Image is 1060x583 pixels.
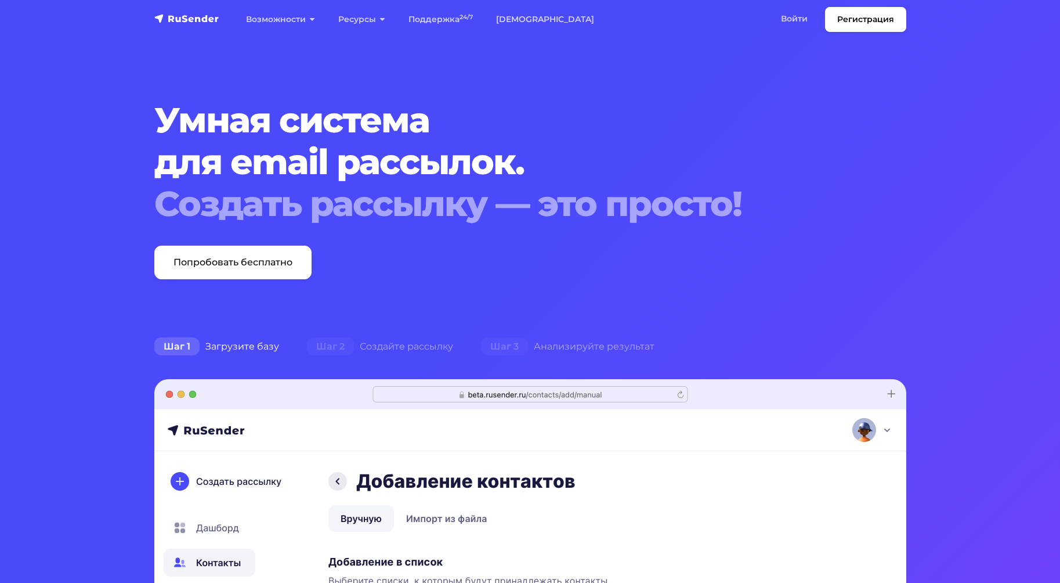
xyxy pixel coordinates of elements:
[769,7,819,31] a: Войти
[460,13,473,21] sup: 24/7
[467,335,668,358] div: Анализируйте результат
[484,8,606,31] a: [DEMOGRAPHIC_DATA]
[154,183,842,225] div: Создать рассылку — это просто!
[154,337,200,356] span: Шаг 1
[397,8,484,31] a: Поддержка24/7
[154,246,312,279] a: Попробовать бесплатно
[825,7,906,32] a: Регистрация
[234,8,327,31] a: Возможности
[481,337,528,356] span: Шаг 3
[154,99,842,225] h1: Умная система для email рассылок.
[307,337,354,356] span: Шаг 2
[293,335,467,358] div: Создайте рассылку
[327,8,397,31] a: Ресурсы
[154,13,219,24] img: RuSender
[140,335,293,358] div: Загрузите базу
